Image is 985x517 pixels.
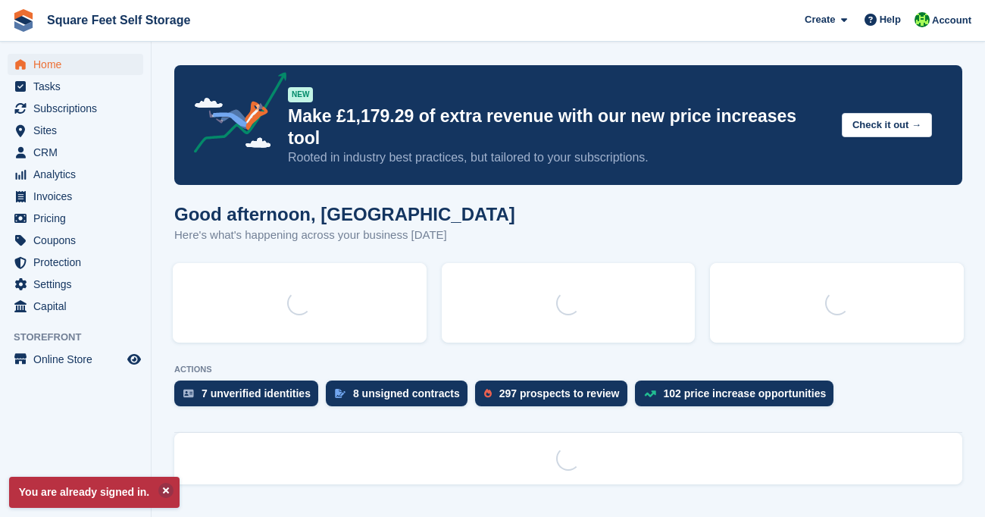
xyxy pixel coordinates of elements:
span: Home [33,54,124,75]
div: 7 unverified identities [202,387,311,399]
img: price-adjustments-announcement-icon-8257ccfd72463d97f412b2fc003d46551f7dbcb40ab6d574587a9cd5c0d94... [181,72,287,158]
a: menu [8,120,143,141]
span: Analytics [33,164,124,185]
button: Check it out → [842,113,932,138]
a: menu [8,252,143,273]
a: menu [8,230,143,251]
div: 8 unsigned contracts [353,387,460,399]
a: menu [8,164,143,185]
img: price_increase_opportunities-93ffe204e8149a01c8c9dc8f82e8f89637d9d84a8eef4429ea346261dce0b2c0.svg [644,390,656,397]
img: stora-icon-8386f47178a22dfd0bd8f6a31ec36ba5ce8667c1dd55bd0f319d3a0aa187defe.svg [12,9,35,32]
div: 102 price increase opportunities [664,387,827,399]
span: Create [805,12,835,27]
p: Rooted in industry best practices, but tailored to your subscriptions. [288,149,830,166]
span: Tasks [33,76,124,97]
span: Coupons [33,230,124,251]
img: Lorraine Cassidy [915,12,930,27]
span: Storefront [14,330,151,345]
a: menu [8,186,143,207]
span: Invoices [33,186,124,207]
a: 297 prospects to review [475,381,635,414]
a: menu [8,208,143,229]
span: Pricing [33,208,124,229]
a: 8 unsigned contracts [326,381,475,414]
span: Account [932,13,971,28]
a: menu [8,296,143,317]
span: Capital [33,296,124,317]
a: menu [8,98,143,119]
div: 297 prospects to review [499,387,620,399]
img: verify_identity-adf6edd0f0f0b5bbfe63781bf79b02c33cf7c696d77639b501bdc392416b5a36.svg [183,389,194,398]
img: contract_signature_icon-13c848040528278c33f63329250d36e43548de30e8caae1d1a13099fd9432cc5.svg [335,389,346,398]
span: Help [880,12,901,27]
span: Sites [33,120,124,141]
a: Square Feet Self Storage [41,8,196,33]
a: menu [8,142,143,163]
a: menu [8,76,143,97]
a: Preview store [125,350,143,368]
a: menu [8,274,143,295]
span: Protection [33,252,124,273]
a: 7 unverified identities [174,381,326,414]
span: Subscriptions [33,98,124,119]
a: menu [8,54,143,75]
span: Settings [33,274,124,295]
p: Make £1,179.29 of extra revenue with our new price increases tool [288,105,830,149]
p: Here's what's happening across your business [DATE] [174,227,515,244]
h1: Good afternoon, [GEOGRAPHIC_DATA] [174,204,515,224]
span: CRM [33,142,124,163]
img: prospect-51fa495bee0391a8d652442698ab0144808aea92771e9ea1ae160a38d050c398.svg [484,389,492,398]
p: You are already signed in. [9,477,180,508]
a: 102 price increase opportunities [635,381,842,414]
p: ACTIONS [174,365,962,374]
a: menu [8,349,143,370]
div: NEW [288,87,313,102]
span: Online Store [33,349,124,370]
